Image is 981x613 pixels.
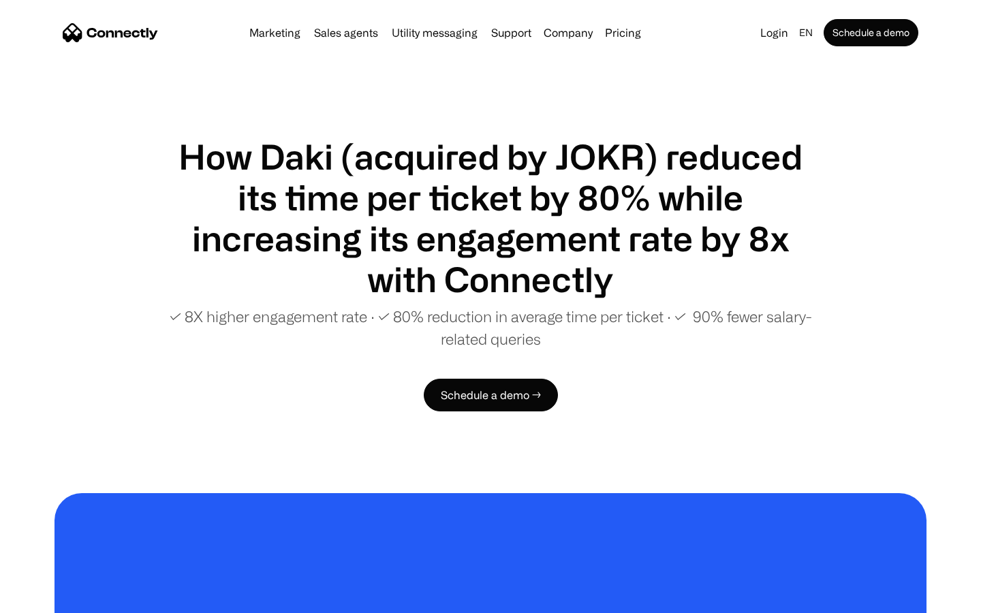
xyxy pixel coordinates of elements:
[486,27,537,38] a: Support
[544,23,593,42] div: Company
[799,23,813,42] div: en
[599,27,647,38] a: Pricing
[163,305,817,350] p: ✓ 8X higher engagement rate ∙ ✓ 80% reduction in average time per ticket ∙ ✓ 90% fewer salary-rel...
[824,19,918,46] a: Schedule a demo
[63,22,158,43] a: home
[755,23,794,42] a: Login
[424,379,558,411] a: Schedule a demo →
[244,27,306,38] a: Marketing
[14,588,82,608] aside: Language selected: English
[27,589,82,608] ul: Language list
[309,27,384,38] a: Sales agents
[540,23,597,42] div: Company
[163,136,817,300] h1: How Daki (acquired by JOKR) reduced its time per ticket by 80% while increasing its engagement ra...
[794,23,821,42] div: en
[386,27,483,38] a: Utility messaging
